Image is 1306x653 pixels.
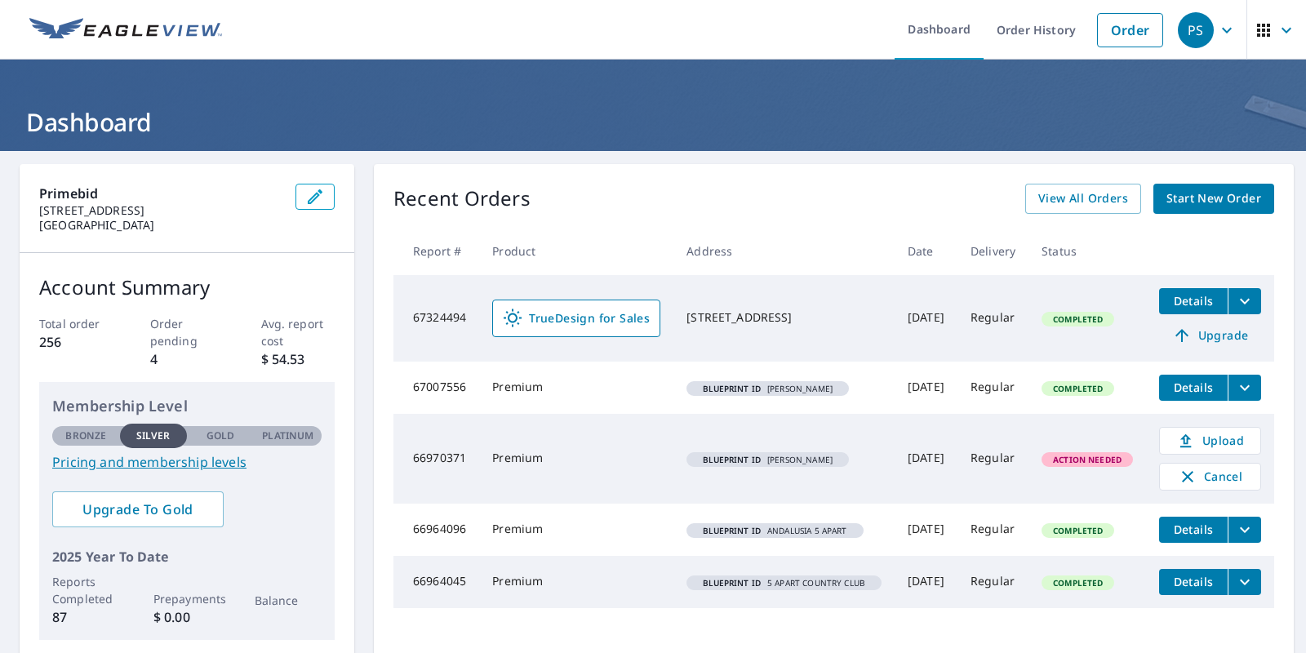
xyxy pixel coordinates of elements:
span: Details [1169,574,1218,589]
em: Blueprint ID [703,579,761,587]
a: View All Orders [1025,184,1141,214]
p: 256 [39,332,113,352]
span: TrueDesign for Sales [503,309,650,328]
h1: Dashboard [20,105,1286,139]
span: Start New Order [1166,189,1261,209]
td: Regular [957,414,1028,504]
td: Regular [957,556,1028,608]
td: 66964096 [393,504,479,556]
td: 66970371 [393,414,479,504]
em: Blueprint ID [703,455,761,464]
span: Upgrade To Gold [65,500,211,518]
em: Blueprint ID [703,384,761,393]
button: filesDropdownBtn-66964045 [1228,569,1261,595]
span: Upload [1170,431,1250,451]
a: Pricing and membership levels [52,452,322,472]
img: EV Logo [29,18,222,42]
p: Primebid [39,184,282,203]
span: Completed [1043,525,1113,536]
span: Details [1169,293,1218,309]
p: Balance [255,592,322,609]
span: Completed [1043,577,1113,589]
button: detailsBtn-67324494 [1159,288,1228,314]
p: Avg. report cost [261,315,335,349]
td: Regular [957,504,1028,556]
button: filesDropdownBtn-67324494 [1228,288,1261,314]
th: Product [479,227,673,275]
button: Cancel [1159,463,1261,491]
th: Date [895,227,957,275]
div: PS [1178,12,1214,48]
em: Blueprint ID [703,526,761,535]
p: $ 0.00 [153,607,221,627]
td: Premium [479,362,673,414]
td: Premium [479,504,673,556]
div: [STREET_ADDRESS] [686,309,882,326]
p: 4 [150,349,224,369]
td: 67007556 [393,362,479,414]
a: TrueDesign for Sales [492,300,660,337]
span: ANDALUSIA 5 APART [693,526,856,535]
td: [DATE] [895,504,957,556]
p: Account Summary [39,273,335,302]
button: filesDropdownBtn-67007556 [1228,375,1261,401]
p: Platinum [262,429,313,443]
th: Address [673,227,895,275]
span: 5 APART COUNTRY CLUB [693,579,875,587]
span: Cancel [1176,467,1244,486]
th: Delivery [957,227,1028,275]
p: Recent Orders [393,184,531,214]
p: Prepayments [153,590,221,607]
td: Regular [957,362,1028,414]
button: detailsBtn-66964096 [1159,517,1228,543]
span: Action Needed [1043,454,1131,465]
span: View All Orders [1038,189,1128,209]
td: 66964045 [393,556,479,608]
p: Total order [39,315,113,332]
p: 87 [52,607,120,627]
td: [DATE] [895,275,957,362]
span: [PERSON_NAME] [693,384,842,393]
span: Completed [1043,383,1113,394]
p: Order pending [150,315,224,349]
p: Bronze [65,429,106,443]
td: [DATE] [895,556,957,608]
button: filesDropdownBtn-66964096 [1228,517,1261,543]
td: Regular [957,275,1028,362]
span: Completed [1043,313,1113,325]
span: [PERSON_NAME] [693,455,842,464]
td: Premium [479,414,673,504]
p: Membership Level [52,395,322,417]
a: Upgrade To Gold [52,491,224,527]
td: [DATE] [895,362,957,414]
p: [GEOGRAPHIC_DATA] [39,218,282,233]
span: Details [1169,522,1218,537]
button: detailsBtn-66964045 [1159,569,1228,595]
p: 2025 Year To Date [52,547,322,566]
p: $ 54.53 [261,349,335,369]
th: Report # [393,227,479,275]
a: Order [1097,13,1163,47]
a: Upload [1159,427,1261,455]
p: [STREET_ADDRESS] [39,203,282,218]
p: Gold [207,429,234,443]
button: detailsBtn-67007556 [1159,375,1228,401]
a: Start New Order [1153,184,1274,214]
td: 67324494 [393,275,479,362]
p: Reports Completed [52,573,120,607]
span: Upgrade [1169,326,1251,345]
p: Silver [136,429,171,443]
td: Premium [479,556,673,608]
th: Status [1028,227,1146,275]
td: [DATE] [895,414,957,504]
span: Details [1169,380,1218,395]
a: Upgrade [1159,322,1261,349]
